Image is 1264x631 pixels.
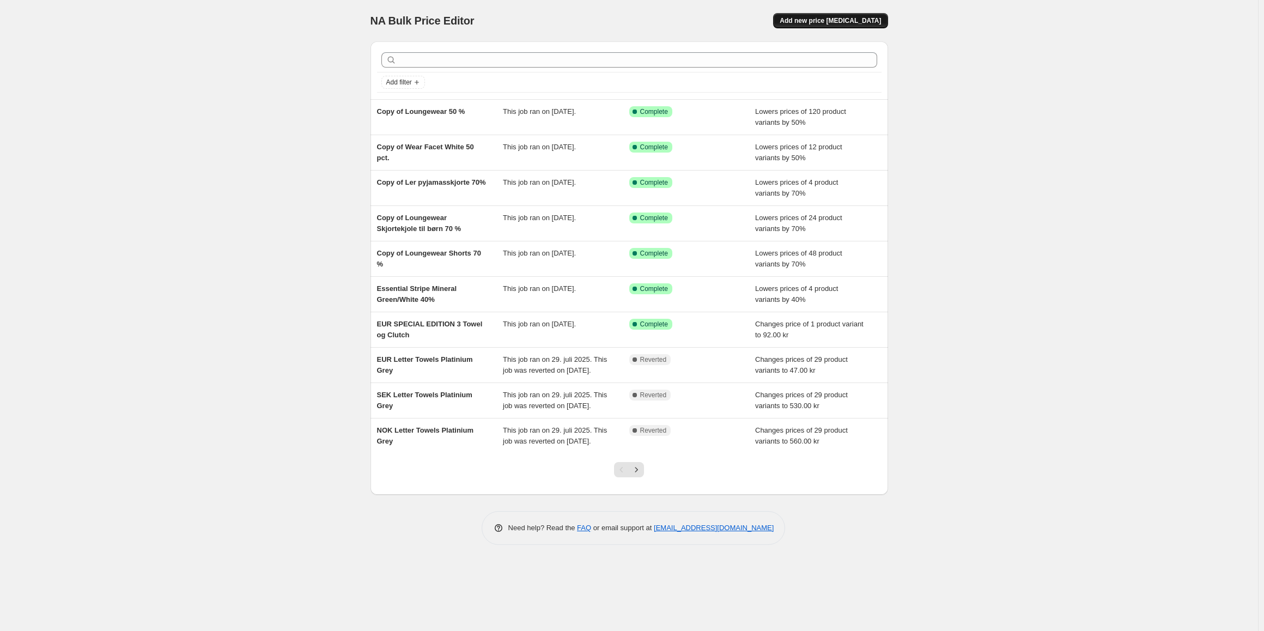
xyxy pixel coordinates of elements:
span: Complete [640,214,668,222]
span: Copy of Loungewear Shorts 70 % [377,249,481,268]
span: Add new price [MEDICAL_DATA] [780,16,881,25]
span: This job ran on [DATE]. [503,214,576,222]
span: or email support at [591,524,654,532]
span: Add filter [386,78,412,87]
span: Complete [640,249,668,258]
span: This job ran on [DATE]. [503,320,576,328]
nav: Pagination [614,462,644,477]
span: NOK Letter Towels Platinium Grey [377,426,473,445]
span: Copy of Loungewear Skjortekjole til børn 70 % [377,214,461,233]
span: Changes prices of 29 product variants to 530.00 kr [755,391,848,410]
span: Reverted [640,355,667,364]
span: This job ran on [DATE]. [503,249,576,257]
span: Changes prices of 29 product variants to 560.00 kr [755,426,848,445]
span: EUR Letter Towels Platinium Grey [377,355,473,374]
span: Essential Stripe Mineral Green/White 40% [377,284,457,304]
span: This job ran on [DATE]. [503,107,576,116]
span: Changes price of 1 product variant to 92.00 kr [755,320,864,339]
span: NA Bulk Price Editor [370,15,475,27]
span: Complete [640,284,668,293]
span: This job ran on 29. juli 2025. This job was reverted on [DATE]. [503,355,607,374]
span: Complete [640,107,668,116]
span: Reverted [640,426,667,435]
span: Lowers prices of 4 product variants by 40% [755,284,838,304]
span: SEK Letter Towels Platinium Grey [377,391,472,410]
span: Reverted [640,391,667,399]
span: This job ran on [DATE]. [503,143,576,151]
span: This job ran on 29. juli 2025. This job was reverted on [DATE]. [503,426,607,445]
span: This job ran on 29. juli 2025. This job was reverted on [DATE]. [503,391,607,410]
span: Lowers prices of 24 product variants by 70% [755,214,842,233]
button: Add filter [381,76,425,89]
button: Next [629,462,644,477]
span: Lowers prices of 48 product variants by 70% [755,249,842,268]
span: Lowers prices of 12 product variants by 50% [755,143,842,162]
span: This job ran on [DATE]. [503,284,576,293]
span: Copy of Wear Facet White 50 pct. [377,143,474,162]
span: Copy of Ler pyjamasskjorte 70% [377,178,486,186]
span: Copy of Loungewear 50 % [377,107,465,116]
span: Lowers prices of 4 product variants by 70% [755,178,838,197]
span: Need help? Read the [508,524,578,532]
span: Complete [640,143,668,151]
span: Lowers prices of 120 product variants by 50% [755,107,846,126]
a: [EMAIL_ADDRESS][DOMAIN_NAME] [654,524,774,532]
span: Complete [640,178,668,187]
span: EUR SPECIAL EDITION 3 Towel og Clutch [377,320,483,339]
a: FAQ [577,524,591,532]
span: Changes prices of 29 product variants to 47.00 kr [755,355,848,374]
button: Add new price [MEDICAL_DATA] [773,13,888,28]
span: This job ran on [DATE]. [503,178,576,186]
span: Complete [640,320,668,329]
